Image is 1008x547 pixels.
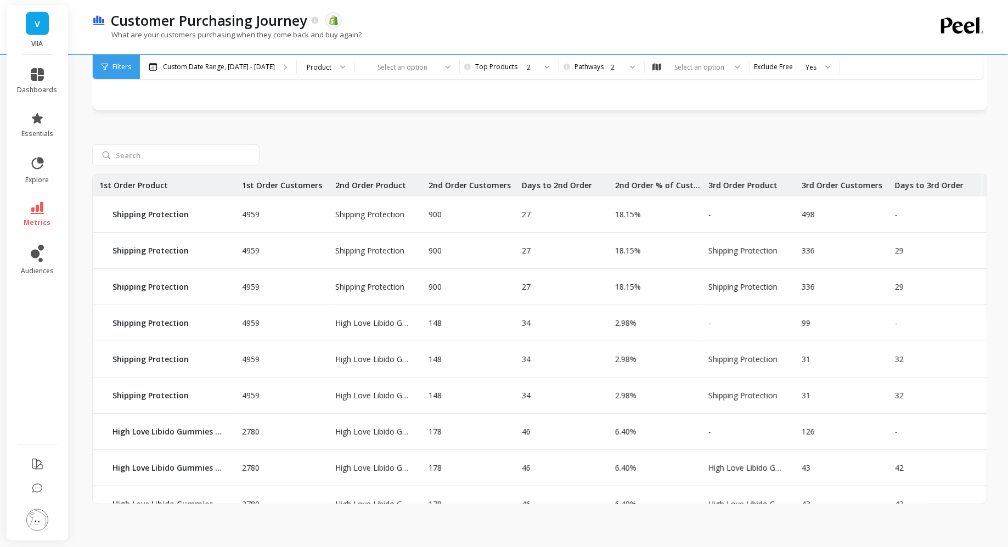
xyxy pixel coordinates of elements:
[515,498,531,509] p: 46
[163,63,275,71] p: Custom Date Range, [DATE] - [DATE]
[888,426,898,437] p: -
[26,176,49,184] span: explore
[329,208,411,219] p: Shipping Protection
[888,208,898,219] p: -
[515,245,531,256] p: 27
[888,462,904,473] p: 42
[329,174,406,196] p: 2nd Order Product
[24,218,51,227] span: metrics
[609,462,637,473] p: 6.40%
[112,498,222,509] p: High Love Libido Gummies - 5mg THC
[609,353,637,364] p: 2.98%
[329,245,411,256] p: Shipping Protection
[702,317,784,328] p: -
[515,174,592,196] p: Days to 2nd Order
[329,498,411,509] p: High Love Libido Gummies - 5mg THC
[888,281,904,292] p: 29
[422,281,442,292] p: 900
[515,390,531,401] p: 34
[515,208,531,219] p: 27
[702,208,784,219] p: -
[112,353,222,364] p: Shipping Protection
[235,390,260,401] p: 4959
[515,353,531,364] p: 34
[422,498,442,509] p: 178
[795,317,810,328] p: 99
[527,62,536,72] div: 2
[92,144,260,166] input: Search
[112,426,222,437] p: High Love Libido Gummies - 5mg THC
[702,281,784,292] p: Shipping Protection
[888,390,904,401] p: 32
[92,30,362,40] p: What are your customers purchasing when they come back and buy again?
[795,281,815,292] p: 336
[795,353,810,364] p: 31
[422,245,442,256] p: 900
[112,245,222,256] p: Shipping Protection
[235,462,260,473] p: 2780
[112,63,131,71] span: Filters
[235,353,260,364] p: 4959
[112,390,222,401] p: Shipping Protection
[235,245,260,256] p: 4959
[609,426,637,437] p: 6.40%
[795,462,810,473] p: 43
[329,426,411,437] p: High Love Libido Gummies - 5mg THC
[652,63,661,71] img: audience_map.svg
[422,426,442,437] p: 178
[112,462,222,473] p: High Love Libido Gummies - 5mg THC
[329,390,411,401] p: High Love Libido Gummies - 5mg THC
[18,40,58,48] p: VIIA
[888,174,964,196] p: Days to 3rd Order
[609,498,637,509] p: 6.40%
[888,498,904,509] p: 42
[609,208,641,219] p: 18.15%
[329,317,411,328] p: High Love Libido Gummies - 5mg THC
[21,267,54,275] span: audiences
[888,245,904,256] p: 29
[515,281,531,292] p: 27
[422,174,511,196] p: 2nd Order Customers
[422,208,442,219] p: 900
[112,317,222,328] p: Shipping Protection
[702,426,784,437] p: -
[422,317,442,328] p: 148
[422,353,442,364] p: 148
[609,281,641,292] p: 18.15%
[702,353,784,364] p: Shipping Protection
[795,426,815,437] p: 126
[112,208,222,219] p: Shipping Protection
[795,245,815,256] p: 336
[673,62,726,72] div: Select an option
[329,353,411,364] p: High Love Libido Gummies - 5mg THC
[111,11,307,30] p: Customer Purchasing Journey
[702,245,784,256] p: Shipping Protection
[888,353,904,364] p: 32
[611,62,621,72] div: 2
[795,390,810,401] p: 31
[112,281,222,292] p: Shipping Protection
[515,426,531,437] p: 46
[702,462,784,473] p: High Love Libido Gummies - 5mg THC
[93,174,168,196] p: 1st Order Product
[609,317,637,328] p: 2.98%
[795,208,815,219] p: 498
[795,174,882,196] p: 3rd Order Customers
[307,62,331,72] div: Product
[329,281,411,292] p: Shipping Protection
[888,317,898,328] p: -
[422,390,442,401] p: 148
[329,462,411,473] p: High Love Libido Gummies - 5mg THC
[235,174,322,196] p: 1st Order Customers
[92,15,105,26] img: header icon
[35,18,40,30] span: V
[609,174,702,196] p: 2nd Order % of Customers Bought
[235,317,260,328] p: 4959
[235,281,260,292] p: 4959
[329,15,339,25] img: api.shopify.svg
[515,462,531,473] p: 46
[422,462,442,473] p: 178
[702,498,784,509] p: High Love Libido Gummies - 5mg THC
[235,498,260,509] p: 2780
[235,208,260,219] p: 4959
